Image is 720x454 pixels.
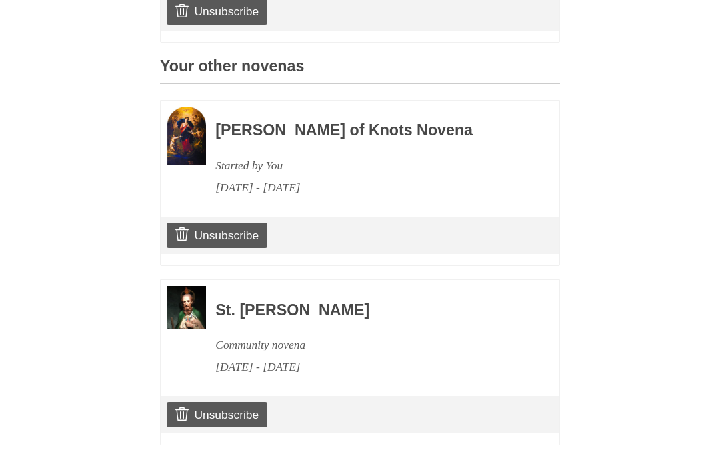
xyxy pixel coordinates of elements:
h3: Your other novenas [160,59,560,85]
div: [DATE] - [DATE] [215,357,523,379]
h3: [PERSON_NAME] of Knots Novena [215,123,523,140]
h3: St. [PERSON_NAME] [215,303,523,320]
a: Unsubscribe [167,403,267,428]
img: Novena image [167,107,206,165]
div: Community novena [215,335,523,357]
img: Novena image [167,287,206,329]
div: [DATE] - [DATE] [215,177,523,199]
a: Unsubscribe [167,223,267,249]
div: Started by You [215,155,523,177]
